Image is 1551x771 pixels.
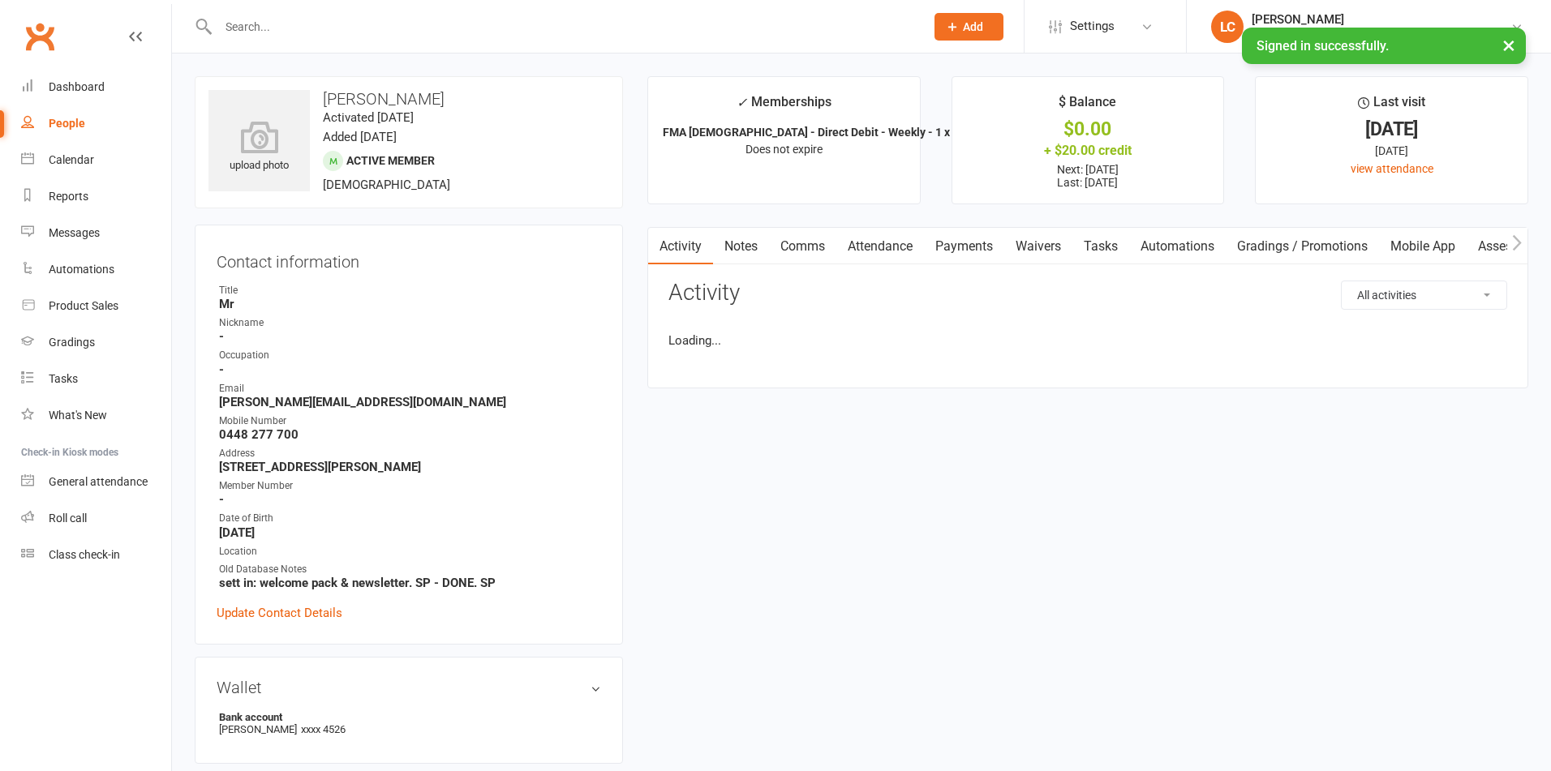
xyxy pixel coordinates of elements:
a: Messages [21,215,171,251]
a: Activity [648,228,713,265]
strong: [STREET_ADDRESS][PERSON_NAME] [219,460,601,474]
h3: [PERSON_NAME] [208,90,609,108]
div: upload photo [208,121,310,174]
a: Notes [713,228,769,265]
a: What's New [21,397,171,434]
div: General attendance [49,475,148,488]
a: Payments [924,228,1004,265]
div: Date of Birth [219,511,601,526]
div: Member Number [219,478,601,494]
a: Comms [769,228,836,265]
time: Activated [DATE] [323,110,414,125]
div: Email [219,381,601,396]
a: Attendance [836,228,924,265]
div: Address [219,446,601,461]
i: ✓ [737,95,747,110]
a: People [21,105,171,142]
a: Calendar [21,142,171,178]
strong: 0448 277 700 [219,427,601,442]
span: [DEMOGRAPHIC_DATA] [323,178,450,192]
a: General attendance kiosk mode [21,464,171,500]
a: Automations [21,251,171,288]
strong: sett in: welcome pack & newsletter. SP - DONE. SP [219,576,601,590]
a: Reports [21,178,171,215]
strong: - [219,362,601,377]
div: Calendar [49,153,94,166]
div: [DATE] [1270,121,1513,138]
div: LC [1211,11,1244,43]
div: Gradings [49,336,95,349]
strong: [DATE] [219,525,601,540]
span: xxxx 4526 [301,723,346,735]
strong: [PERSON_NAME][EMAIL_ADDRESS][DOMAIN_NAME] [219,395,601,409]
div: Dashboard [49,80,105,93]
a: Automations [1129,228,1226,265]
a: Update Contact Details [217,603,342,623]
div: Old Database Notes [219,562,601,577]
a: view attendance [1351,162,1433,175]
div: Product Sales [49,299,118,312]
li: [PERSON_NAME] [217,709,601,738]
a: Roll call [21,500,171,537]
div: Reports [49,190,88,203]
a: Tasks [21,361,171,397]
div: $0.00 [967,121,1209,138]
div: Tasks [49,372,78,385]
div: Memberships [737,92,831,122]
div: Occupation [219,348,601,363]
a: Product Sales [21,288,171,324]
button: × [1494,28,1523,62]
div: Class check-in [49,548,120,561]
h3: Wallet [217,679,601,696]
h3: Activity [668,281,1507,306]
div: Messages [49,226,100,239]
div: + $20.00 credit [967,142,1209,159]
div: People [49,117,85,130]
a: Waivers [1004,228,1072,265]
span: Signed in successfully. [1257,38,1389,54]
span: Does not expire [745,143,823,156]
span: Add [963,20,983,33]
button: Add [934,13,1003,41]
li: Loading... [668,331,1507,350]
span: Active member [346,154,435,167]
a: Clubworx [19,16,60,57]
time: Added [DATE] [323,130,397,144]
h3: Contact information [217,246,601,271]
div: Last visit [1358,92,1425,121]
div: What's New [49,409,107,422]
a: Dashboard [21,69,171,105]
strong: Bank account [219,711,593,723]
div: [PERSON_NAME] Martial Arts and Fitness Academy [1252,27,1510,41]
strong: Mr [219,297,601,311]
div: Mobile Number [219,413,601,429]
a: Gradings [21,324,171,361]
div: $ Balance [1059,92,1116,121]
a: Mobile App [1379,228,1467,265]
div: Roll call [49,512,87,525]
strong: - [219,329,601,344]
div: Nickname [219,315,601,331]
div: Location [219,544,601,559]
div: [PERSON_NAME] [1252,12,1510,27]
a: Gradings / Promotions [1226,228,1379,265]
strong: FMA [DEMOGRAPHIC_DATA] - Direct Debit - Weekly - 1 x pe... [663,126,975,139]
strong: - [219,492,601,507]
p: Next: [DATE] Last: [DATE] [967,163,1209,189]
div: [DATE] [1270,142,1513,160]
div: Title [219,283,601,298]
a: Class kiosk mode [21,537,171,573]
input: Search... [213,15,913,38]
div: Automations [49,263,114,276]
a: Tasks [1072,228,1129,265]
span: Settings [1070,8,1115,45]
